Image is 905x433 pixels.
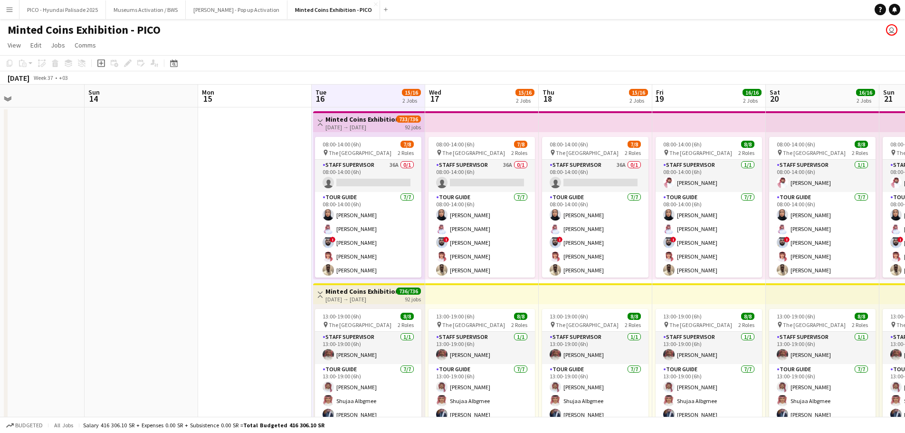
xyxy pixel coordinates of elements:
[741,141,754,148] span: 8/8
[314,93,326,104] span: 16
[402,89,421,96] span: 15/16
[325,296,396,303] div: [DATE] → [DATE]
[396,115,421,123] span: 733/736
[315,88,326,96] span: Tue
[541,93,554,104] span: 18
[315,192,421,307] app-card-role: Tour Guide7/708:00-14:00 (6h)[PERSON_NAME][PERSON_NAME]![PERSON_NAME][PERSON_NAME][PERSON_NAME]
[8,23,161,37] h1: Minted Coins Exhibition - PICO
[59,74,68,81] div: +03
[656,137,762,278] app-job-card: 08:00-14:00 (6h)8/8 The [GEOGRAPHIC_DATA]2 RolesStaff Supervisor1/108:00-14:00 (6h)[PERSON_NAME]T...
[855,313,868,320] span: 8/8
[325,124,396,131] div: [DATE] → [DATE]
[4,39,25,51] a: View
[428,93,441,104] span: 17
[543,88,554,96] span: Thu
[315,332,421,364] app-card-role: Staff Supervisor1/113:00-19:00 (6h)[PERSON_NAME]
[784,237,790,242] span: !
[402,97,420,104] div: 2 Jobs
[738,321,754,328] span: 2 Roles
[770,88,780,96] span: Sat
[629,97,648,104] div: 2 Jobs
[429,160,535,192] app-card-role: Staff Supervisor36A0/108:00-14:00 (6h)
[52,422,75,429] span: All jobs
[556,149,619,156] span: The [GEOGRAPHIC_DATA]
[883,88,895,96] span: Sun
[768,93,780,104] span: 20
[315,137,421,278] app-job-card: 08:00-14:00 (6h)7/8 The [GEOGRAPHIC_DATA]2 RolesStaff Supervisor36A0/108:00-14:00 (6h) Tour Guide...
[856,89,875,96] span: 16/16
[663,313,702,320] span: 13:00-19:00 (6h)
[777,141,815,148] span: 08:00-14:00 (6h)
[743,89,762,96] span: 16/16
[656,160,762,192] app-card-role: Staff Supervisor1/108:00-14:00 (6h)[PERSON_NAME]
[738,149,754,156] span: 2 Roles
[670,237,676,242] span: !
[656,192,762,307] app-card-role: Tour Guide7/708:00-14:00 (6h)[PERSON_NAME][PERSON_NAME]![PERSON_NAME][PERSON_NAME][PERSON_NAME]
[31,74,55,81] span: Week 37
[429,137,535,278] app-job-card: 08:00-14:00 (6h)7/8 The [GEOGRAPHIC_DATA]2 RolesStaff Supervisor36A0/108:00-14:00 (6h) Tour Guide...
[769,137,876,278] app-job-card: 08:00-14:00 (6h)8/8 The [GEOGRAPHIC_DATA]2 RolesStaff Supervisor1/108:00-14:00 (6h)[PERSON_NAME]T...
[557,237,562,242] span: !
[243,422,324,429] span: Total Budgeted 416 306.10 SR
[8,41,21,49] span: View
[83,422,324,429] div: Salary 416 306.10 SR + Expenses 0.00 SR + Subsistence 0.00 SR =
[542,332,648,364] app-card-role: Staff Supervisor1/113:00-19:00 (6h)[PERSON_NAME]
[625,149,641,156] span: 2 Roles
[325,287,396,296] h3: Minted Coins Exhibition - Night Shift
[769,160,876,192] app-card-role: Staff Supervisor1/108:00-14:00 (6h)[PERSON_NAME]
[511,149,527,156] span: 2 Roles
[323,313,361,320] span: 13:00-19:00 (6h)
[897,237,903,242] span: !
[542,192,648,307] app-card-role: Tour Guide7/708:00-14:00 (6h)[PERSON_NAME][PERSON_NAME]![PERSON_NAME][PERSON_NAME][PERSON_NAME]
[857,97,875,104] div: 2 Jobs
[769,192,876,307] app-card-role: Tour Guide7/708:00-14:00 (6h)[PERSON_NAME][PERSON_NAME]![PERSON_NAME][PERSON_NAME][PERSON_NAME]
[542,160,648,192] app-card-role: Staff Supervisor36A0/108:00-14:00 (6h)
[5,420,44,431] button: Budgeted
[287,0,380,19] button: Minted Coins Exhibition - PICO
[186,0,287,19] button: [PERSON_NAME] - Pop up Activation
[625,321,641,328] span: 2 Roles
[669,149,732,156] span: The [GEOGRAPHIC_DATA]
[442,149,505,156] span: The [GEOGRAPHIC_DATA]
[783,149,846,156] span: The [GEOGRAPHIC_DATA]
[329,149,391,156] span: The [GEOGRAPHIC_DATA]
[436,313,475,320] span: 13:00-19:00 (6h)
[669,321,732,328] span: The [GEOGRAPHIC_DATA]
[628,313,641,320] span: 8/8
[87,93,100,104] span: 14
[550,141,588,148] span: 08:00-14:00 (6h)
[398,321,414,328] span: 2 Roles
[629,89,648,96] span: 15/16
[75,41,96,49] span: Comms
[27,39,45,51] a: Edit
[400,313,414,320] span: 8/8
[15,422,43,429] span: Budgeted
[855,141,868,148] span: 8/8
[550,313,588,320] span: 13:00-19:00 (6h)
[51,41,65,49] span: Jobs
[556,321,619,328] span: The [GEOGRAPHIC_DATA]
[330,237,335,242] span: !
[30,41,41,49] span: Edit
[202,88,214,96] span: Mon
[429,332,535,364] app-card-role: Staff Supervisor1/113:00-19:00 (6h)[PERSON_NAME]
[429,192,535,307] app-card-role: Tour Guide7/708:00-14:00 (6h)[PERSON_NAME][PERSON_NAME]![PERSON_NAME][PERSON_NAME][PERSON_NAME]
[852,321,868,328] span: 2 Roles
[71,39,100,51] a: Comms
[882,93,895,104] span: 21
[398,149,414,156] span: 2 Roles
[443,237,449,242] span: !
[106,0,186,19] button: Museums Activation / BWS
[429,88,441,96] span: Wed
[741,313,754,320] span: 8/8
[777,313,815,320] span: 13:00-19:00 (6h)
[200,93,214,104] span: 15
[886,24,897,36] app-user-avatar: Salman AlQurni
[442,321,505,328] span: The [GEOGRAPHIC_DATA]
[656,88,664,96] span: Fri
[436,141,475,148] span: 08:00-14:00 (6h)
[542,137,648,278] app-job-card: 08:00-14:00 (6h)7/8 The [GEOGRAPHIC_DATA]2 RolesStaff Supervisor36A0/108:00-14:00 (6h) Tour Guide...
